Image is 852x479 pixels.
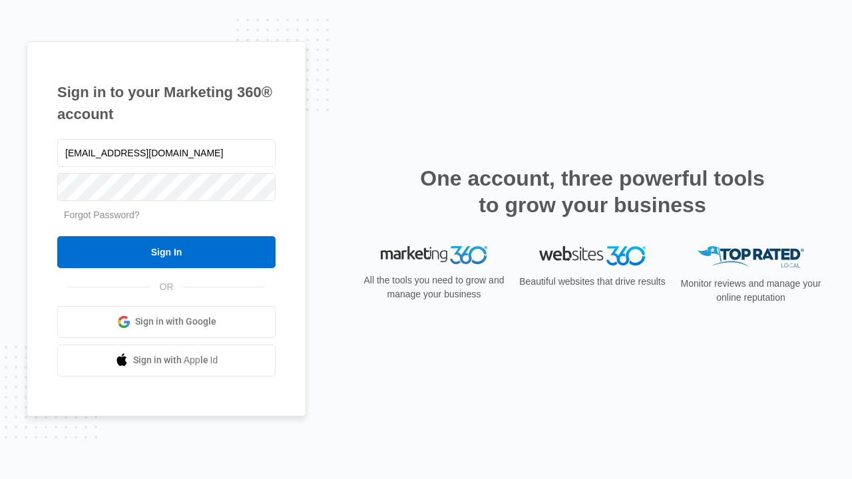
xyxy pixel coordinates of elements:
[518,275,667,289] p: Beautiful websites that drive results
[57,236,276,268] input: Sign In
[539,246,646,265] img: Websites 360
[64,210,140,220] a: Forgot Password?
[698,246,804,268] img: Top Rated Local
[135,315,216,329] span: Sign in with Google
[381,246,487,265] img: Marketing 360
[150,280,183,294] span: OR
[57,81,276,125] h1: Sign in to your Marketing 360® account
[133,353,218,367] span: Sign in with Apple Id
[57,139,276,167] input: Email
[416,165,769,218] h2: One account, three powerful tools to grow your business
[676,277,825,305] p: Monitor reviews and manage your online reputation
[57,306,276,338] a: Sign in with Google
[57,345,276,377] a: Sign in with Apple Id
[359,273,509,301] p: All the tools you need to grow and manage your business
